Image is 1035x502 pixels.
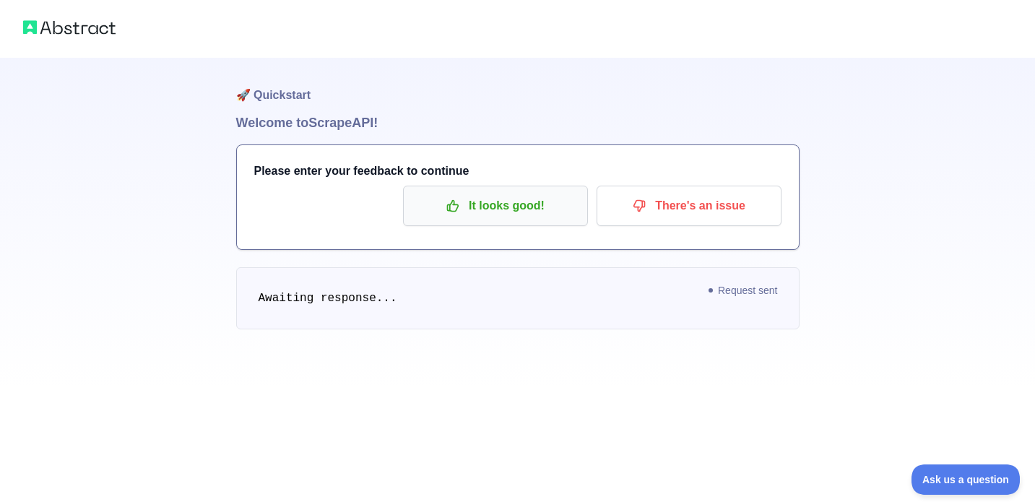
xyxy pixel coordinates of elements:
[597,186,781,226] button: There's an issue
[702,282,785,299] span: Request sent
[607,194,771,218] p: There's an issue
[236,58,800,113] h1: 🚀 Quickstart
[254,163,781,180] h3: Please enter your feedback to continue
[236,113,800,133] h1: Welcome to Scrape API!
[414,194,577,218] p: It looks good!
[23,17,116,38] img: Abstract logo
[403,186,588,226] button: It looks good!
[259,292,397,305] span: Awaiting response...
[911,464,1021,495] iframe: Toggle Customer Support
